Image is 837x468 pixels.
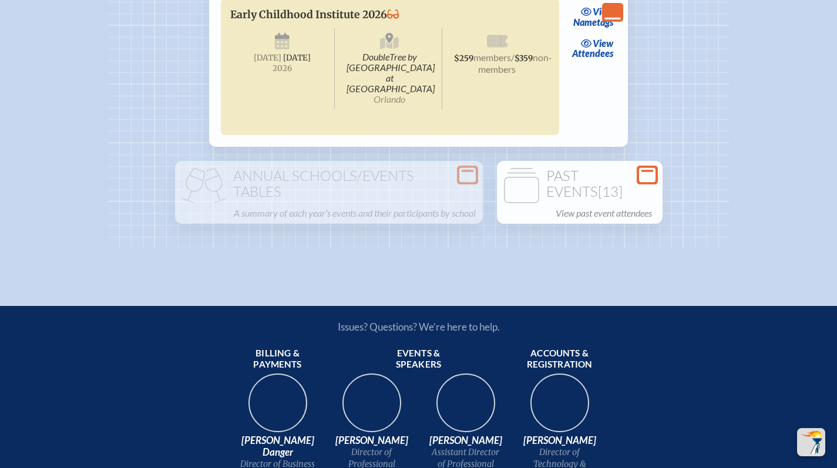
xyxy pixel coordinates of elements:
[423,435,508,446] span: [PERSON_NAME]
[230,8,387,21] span: Early Childhood Institute 2026
[517,435,602,446] span: [PERSON_NAME]
[283,53,311,63] span: [DATE]
[180,168,478,200] h1: Annual Schools/Events Tables
[799,430,823,454] img: To the top
[377,348,461,371] span: Events & speakers
[428,370,503,445] img: 545ba9c4-c691-43d5-86fb-b0a622cbeb82
[522,370,597,445] img: b1ee34a6-5a78-4519-85b2-7190c4823173
[337,28,442,109] span: DoubleTree by [GEOGRAPHIC_DATA] at [GEOGRAPHIC_DATA]
[570,4,617,31] a: viewNametags
[517,348,602,371] span: Accounts & registration
[454,53,473,63] span: $259
[212,321,626,333] p: Issues? Questions? We’re here to help.
[511,52,515,63] span: /
[473,52,511,63] span: members
[254,53,281,63] span: [DATE]
[593,38,613,49] span: view
[797,428,825,456] button: Scroll Top
[598,183,623,200] span: [13]
[502,168,658,200] h1: Past Events
[236,435,320,458] span: [PERSON_NAME] Danger
[593,6,613,17] span: view
[556,205,656,221] p: View past event attendees
[234,205,476,221] p: A summary of each year’s events and their participants by school
[374,93,405,105] span: Orlando
[240,370,315,445] img: 9c64f3fb-7776-47f4-83d7-46a341952595
[334,370,409,445] img: 94e3d245-ca72-49ea-9844-ae84f6d33c0f
[240,64,325,73] span: 2026
[569,35,617,62] a: viewAttendees
[330,435,414,446] span: [PERSON_NAME]
[236,348,320,371] span: Billing & payments
[478,52,552,75] span: non-members
[515,53,533,63] span: $359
